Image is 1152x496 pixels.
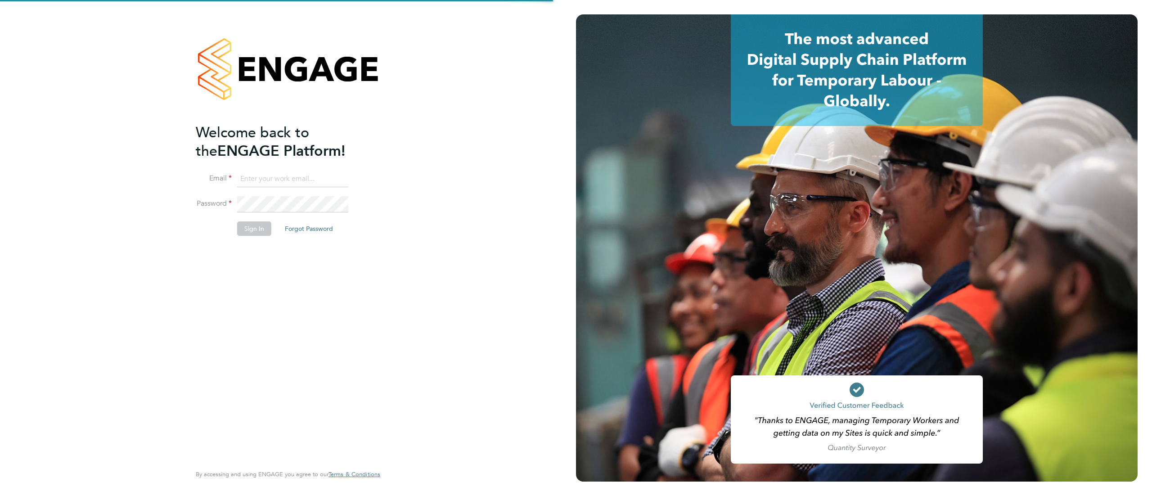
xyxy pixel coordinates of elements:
[196,124,309,160] span: Welcome back to the
[196,470,380,478] span: By accessing and using ENGAGE you agree to our
[328,471,380,478] a: Terms & Conditions
[196,123,371,160] h2: ENGAGE Platform!
[278,221,340,236] button: Forgot Password
[328,470,380,478] span: Terms & Conditions
[237,171,348,187] input: Enter your work email...
[196,199,232,208] label: Password
[237,221,271,236] button: Sign In
[196,174,232,183] label: Email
